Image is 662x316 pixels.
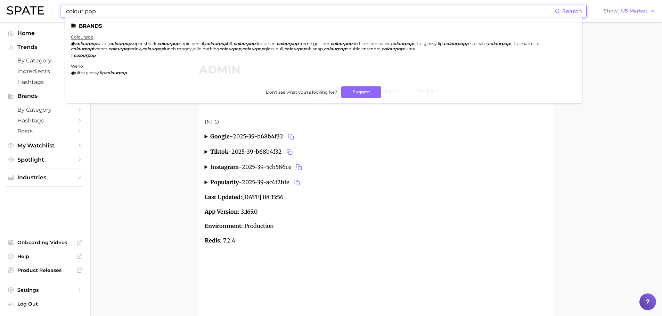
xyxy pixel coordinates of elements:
em: colourpop [71,46,93,51]
span: 2025-39-b68b4f32 [233,132,296,142]
span: flexitarian [255,41,276,46]
span: Posts [17,128,73,135]
span: Onboarding Videos [17,239,73,246]
span: Product Releases [17,267,73,273]
span: # [71,53,74,58]
span: Show [604,9,619,13]
strong: tiktok [210,148,228,155]
summary: instagram-2025-39-5cb586ceCopy 2025-39-5cb586ce to clipboard [205,162,548,172]
summary: tiktok-2025-39-b68b4f32Copy 2025-39-b68b4f32 to clipboard [205,147,548,157]
em: colourpop [324,46,346,51]
button: Copy 2025-39-b68b4f32 to clipboard [285,147,294,157]
em: colourpop [142,46,164,51]
strong: instagram [210,163,239,170]
em: colourpop [74,53,96,58]
span: no filter concealer [352,41,390,46]
span: by Category [17,57,73,64]
span: US Market [621,9,647,13]
span: oh snap [306,46,323,51]
summary: popularity-2025-39-ac4f2bfeCopy 2025-39-ac4f2bfe to clipboard [205,178,548,187]
span: - [239,163,242,170]
span: yes please [466,41,487,46]
p: Production [205,222,548,231]
em: colourpop [219,46,241,51]
span: - [228,148,231,155]
strong: Last Updated: [205,194,242,200]
span: wild nothing [193,46,219,51]
summary: google-2025-39-b68b4f32Copy 2025-39-b68b4f32 to clipboard [205,132,548,142]
a: Product Releases [6,265,85,275]
span: Ingredients [17,68,73,75]
span: lunch money [164,46,192,51]
a: colourpop [71,34,93,40]
span: by Category [17,106,73,113]
em: colourpop [108,46,130,51]
span: Help [17,253,73,259]
em: colourpop [205,41,227,46]
em: colourpop [75,41,97,46]
a: Log out. Currently logged in with e-mail marwat@spate.nyc. [6,299,85,310]
em: colourpop [391,41,413,46]
button: Industries [6,172,85,183]
em: colourpop [488,41,510,46]
li: Brands [71,23,577,29]
a: Onboarding Videos [6,237,85,248]
p: [DATE] 08:35:56 [205,193,548,202]
span: 2025-39-ac4f2bfe [242,178,302,187]
strong: App Version: [205,208,239,215]
a: Help [6,251,85,262]
h3: Info [205,118,548,126]
em: colourpop [105,70,127,75]
span: zuma [403,46,415,51]
span: - [239,179,242,186]
span: beeper [93,46,107,51]
em: colourpop [234,41,255,46]
span: double entendre [346,46,381,51]
span: Log Out [17,301,79,307]
button: Copy 2025-39-5cb586ce to clipboard [294,162,304,172]
button: Suggest [341,86,381,98]
strong: google [210,133,230,140]
em: colourpop [284,46,306,51]
span: glass bull [264,46,283,51]
em: colourpop [444,41,466,46]
a: My Watchlist [6,140,85,151]
span: crème gel liner [299,41,329,46]
img: SPATE [7,6,44,15]
a: Hashtags [6,115,85,126]
p: 7.2.4 [205,236,548,245]
a: weho [71,63,83,69]
span: ultra glossy lip [413,41,443,46]
span: Trends [17,44,73,50]
em: colourpop [242,46,264,51]
a: Spotlight [6,154,85,165]
span: ultra glossy lip [75,70,105,75]
a: by Category [6,55,85,66]
span: super shock [131,41,156,46]
strong: Redis: [205,237,222,244]
strong: popularity [210,179,239,186]
span: Home [17,30,73,36]
span: 2025-39-b68b4f32 [231,147,294,157]
span: lippie pencil [179,41,204,46]
a: Posts [6,126,85,137]
span: Don't see what you're looking for? [266,89,337,95]
span: Search [562,8,582,15]
a: Hashtags [6,77,85,87]
em: colourpop [330,41,352,46]
span: Brands [17,93,73,99]
button: ShowUS Market [602,7,657,16]
a: by Category [6,104,85,115]
span: Hashtags [17,117,73,124]
span: sailor [97,41,108,46]
strong: Environment: [205,222,243,229]
span: Hashtags [17,79,73,85]
button: Brands [6,91,85,101]
a: Home [6,28,85,39]
em: colourpop [157,41,179,46]
span: Industries [17,174,73,181]
p: 3.165.0 [205,207,548,216]
em: colourpop [277,41,299,46]
span: bff [227,41,232,46]
span: Spotlight [17,156,73,163]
